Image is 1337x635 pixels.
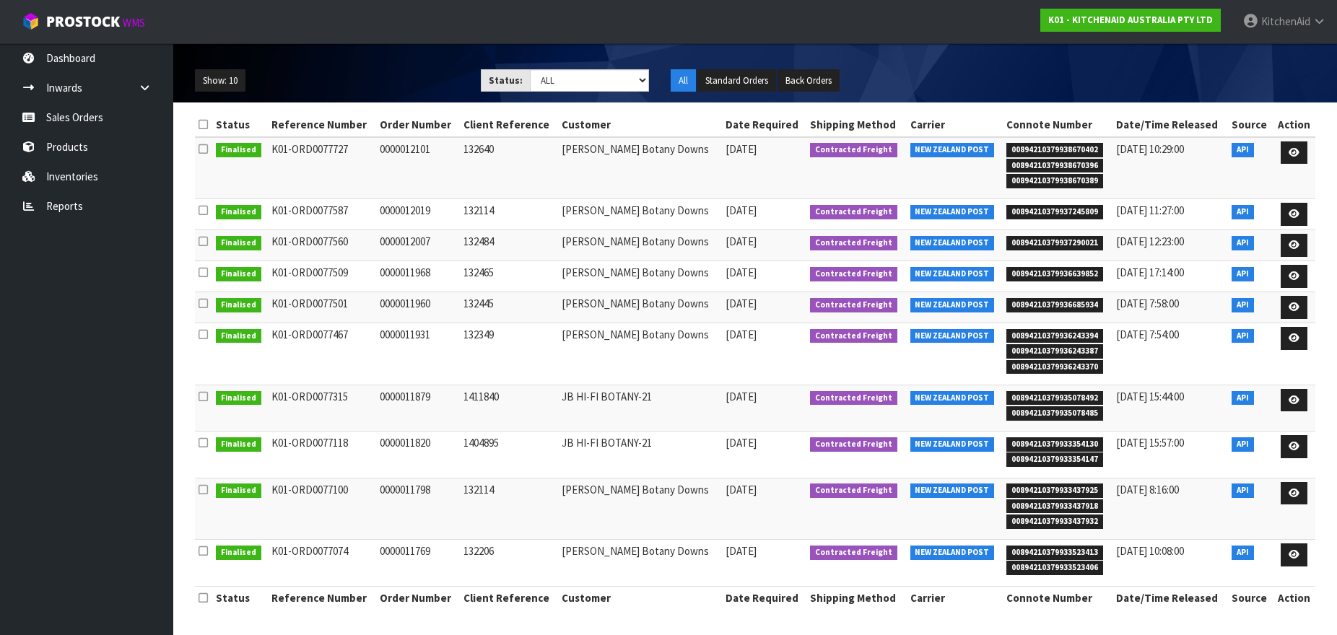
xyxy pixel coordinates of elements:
span: 00894210379937290021 [1006,236,1103,250]
span: API [1232,546,1254,560]
td: 132484 [460,230,559,261]
th: Customer [558,586,722,609]
td: [PERSON_NAME] Botany Downs [558,478,722,540]
span: 00894210379936243394 [1006,329,1103,343]
td: JB HI-FI BOTANY-21 [558,385,722,431]
td: [PERSON_NAME] Botany Downs [558,137,722,199]
span: Contracted Freight [810,298,897,312]
button: All [671,69,696,92]
td: K01-ORD0077509 [268,261,376,292]
span: [DATE] [726,266,757,279]
span: KitchenAid [1261,14,1310,28]
span: [DATE] 10:08:00 [1116,544,1184,558]
td: 0000011820 [376,432,459,478]
span: Finalised [216,267,261,281]
span: Finalised [216,298,261,312]
img: cube-alt.png [22,12,40,30]
th: Connote Number [1003,586,1112,609]
span: NEW ZEALAND POST [910,205,995,219]
td: [PERSON_NAME] Botany Downs [558,230,722,261]
span: API [1232,483,1254,498]
span: 00894210379936243370 [1006,360,1103,375]
th: Date Required [722,586,807,609]
td: 132445 [460,292,559,323]
td: [PERSON_NAME] Botany Downs [558,323,722,385]
td: K01-ORD0077727 [268,137,376,199]
th: Date Required [722,113,807,136]
span: 00894210379937245809 [1006,205,1103,219]
td: 0000011931 [376,323,459,385]
span: NEW ZEALAND POST [910,298,995,312]
span: 00894210379933437925 [1006,483,1103,498]
td: 0000011769 [376,540,459,586]
th: Status [212,113,268,136]
span: 00894210379933354130 [1006,437,1103,452]
td: K01-ORD0077315 [268,385,376,431]
th: Client Reference [460,586,559,609]
span: NEW ZEALAND POST [910,483,995,498]
span: [DATE] 7:58:00 [1116,297,1179,310]
span: 00894210379933437932 [1006,514,1103,529]
span: 00894210379933523413 [1006,546,1103,560]
span: 00894210379936243387 [1006,344,1103,359]
td: K01-ORD0077100 [268,478,376,540]
span: Finalised [216,329,261,343]
td: 1411840 [460,385,559,431]
span: API [1232,437,1254,452]
span: Contracted Freight [810,267,897,281]
td: 132114 [460,199,559,230]
th: Date/Time Released [1112,586,1228,609]
span: Finalised [216,483,261,498]
td: K01-ORD0077501 [268,292,376,323]
span: Contracted Freight [810,437,897,452]
td: 0000012007 [376,230,459,261]
span: Contracted Freight [810,483,897,498]
span: [DATE] [726,544,757,558]
span: [DATE] [726,235,757,248]
td: 0000011879 [376,385,459,431]
th: Shipping Method [806,113,906,136]
span: [DATE] 8:16:00 [1116,483,1179,496]
th: Carrier [907,113,1003,136]
td: 132465 [460,261,559,292]
td: 0000011798 [376,478,459,540]
td: K01-ORD0077587 [268,199,376,230]
td: 132114 [460,478,559,540]
button: Show: 10 [195,69,245,92]
span: 00894210379938670396 [1006,159,1103,173]
span: 00894210379938670402 [1006,143,1103,157]
span: [DATE] [726,297,757,310]
td: 0000012101 [376,137,459,199]
span: NEW ZEALAND POST [910,546,995,560]
button: Standard Orders [697,69,776,92]
td: 1404895 [460,432,559,478]
td: K01-ORD0077560 [268,230,376,261]
span: [DATE] [726,483,757,496]
span: [DATE] [726,203,757,217]
span: API [1232,298,1254,312]
span: 00894210379936639852 [1006,267,1103,281]
span: [DATE] 17:14:00 [1116,266,1184,279]
td: [PERSON_NAME] Botany Downs [558,292,722,323]
span: [DATE] 11:27:00 [1116,203,1184,217]
span: NEW ZEALAND POST [910,267,995,281]
th: Action [1273,113,1315,136]
th: Customer [558,113,722,136]
span: 00894210379938670389 [1006,174,1103,188]
th: Shipping Method [806,586,906,609]
th: Order Number [376,586,459,609]
span: 00894210379936685934 [1006,298,1103,312]
th: Reference Number [268,586,376,609]
span: 00894210379933354147 [1006,452,1103,467]
th: Carrier [907,586,1003,609]
td: K01-ORD0077118 [268,432,376,478]
span: Finalised [216,391,261,406]
th: Status [212,586,268,609]
th: Client Reference [460,113,559,136]
span: 00894210379935078492 [1006,391,1103,406]
td: 0000012019 [376,199,459,230]
span: 00894210379933523406 [1006,561,1103,575]
th: Action [1273,586,1315,609]
span: ProStock [46,12,120,31]
span: NEW ZEALAND POST [910,236,995,250]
